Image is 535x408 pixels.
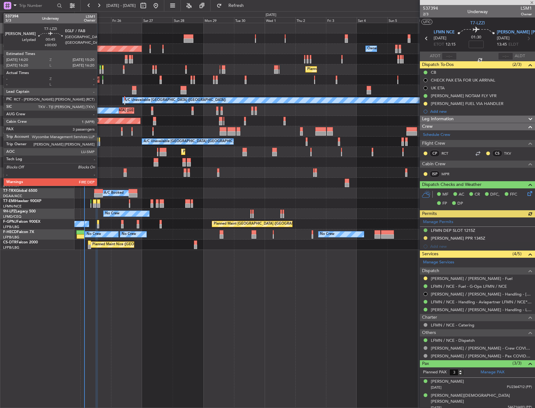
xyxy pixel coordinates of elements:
[3,241,38,244] a: CS-DTRFalcon 2000
[3,225,19,229] a: LFPB/LBG
[3,107,18,110] span: G-ENRG
[76,12,86,18] div: [DATE]
[3,142,19,147] a: EGLF/FAB
[442,192,448,198] span: MF
[3,60,22,64] a: EGNR/CEG
[422,161,446,168] span: Cabin Crew
[430,171,440,177] div: ISP
[418,17,449,23] div: Mon 6
[475,192,480,198] span: CR
[430,109,532,114] div: Add new
[3,111,20,116] a: EGSS/STN
[3,148,17,152] span: LX-TRO
[431,70,436,75] div: CB
[431,276,512,281] a: [PERSON_NAME] / [PERSON_NAME] - Fuel
[3,70,19,75] a: EGLF/FAB
[497,35,510,42] span: [DATE]
[504,151,518,156] a: TKV
[430,150,440,157] div: CP
[431,284,507,289] a: LFMN / NCE - Fuel - G-Ops LFMN / NCE
[431,299,532,305] a: LFMN / NCE - Handling - Aviapartner LFMN / NCE*****MY HANDLING****
[471,34,481,41] span: 01:30
[92,240,162,249] div: Planned Maint Nice ([GEOGRAPHIC_DATA])
[142,17,173,23] div: Sat 27
[446,42,456,48] span: 12:15
[223,3,249,8] span: Refresh
[515,53,525,59] span: ALDT
[357,17,387,23] div: Sat 4
[3,199,41,203] a: T7-EMIHawker 900XP
[3,45,18,48] span: G-GAAL
[442,201,447,207] span: FP
[3,152,22,157] a: EGGW/LTN
[3,179,17,182] span: T7-DYN
[481,369,504,376] a: Manage PAX
[3,137,37,141] a: T7-LZZIPraetor 600
[423,5,438,12] span: 537394
[3,241,17,244] span: CS-DTR
[422,140,445,147] span: Flight Crew
[3,55,55,59] a: G-GARECessna Citation XLS+
[320,230,334,239] div: No Crew
[3,168,48,172] a: LX-AOACitation Mustang
[3,168,18,172] span: LX-AOA
[234,17,265,23] div: Tue 30
[265,17,295,23] div: Wed 1
[3,76,39,79] a: G-JAGAPhenom 300
[173,17,203,23] div: Sun 28
[422,61,454,68] span: Dispatch To-Dos
[3,183,19,188] a: EVRA/RIX
[431,379,464,385] div: [PERSON_NAME]
[295,17,326,23] div: Thu 2
[497,42,507,48] span: 13:45
[307,65,406,74] div: Planned Maint [GEOGRAPHIC_DATA] ([GEOGRAPHIC_DATA])
[521,5,532,12] span: LSM1
[3,39,22,44] a: EGGW/LTN
[3,117,18,121] span: G-VNOR
[3,173,40,178] a: [PERSON_NAME]/QSA
[7,12,68,22] button: Only With Activity
[3,80,22,85] a: EGGW/LTN
[3,96,37,100] a: G-LEGCLegacy 600
[3,220,40,224] a: F-GPNJFalcon 900EX
[3,179,44,182] a: T7-DYNChallenger 604
[3,65,15,69] span: G-SIRS
[3,76,18,79] span: G-JAGA
[111,17,142,23] div: Fri 26
[3,107,39,110] a: G-ENRGPraetor 600
[467,8,488,15] div: Underway
[508,42,518,48] span: ELDT
[214,219,312,229] div: Planned Maint [GEOGRAPHIC_DATA] ([GEOGRAPHIC_DATA])
[266,12,276,18] div: [DATE]
[87,230,101,239] div: No Crew
[422,181,481,188] span: Dispatch Checks and Weather
[431,77,495,83] div: CHECK PAX ETA FOR UK ARRIVAL
[421,19,432,25] button: UTC
[3,210,36,213] a: 9H-LPZLegacy 500
[3,49,22,54] a: EGGW/LTN
[122,230,136,239] div: No Crew
[490,192,500,198] span: DFC,
[3,214,21,219] a: LFMD/CEQ
[459,192,464,198] span: AC
[214,1,251,11] button: Refresh
[422,251,438,258] span: Services
[431,93,497,98] div: [PERSON_NAME] NOTAM FLY VFR
[3,55,18,59] span: G-GARE
[431,393,532,405] div: [PERSON_NAME][DEMOGRAPHIC_DATA] [PERSON_NAME]
[3,45,55,48] a: G-GAALCessna Citation XLS+
[3,132,22,137] a: VHHH/HKG
[422,116,454,123] span: Leg Information
[431,85,445,91] div: UK ETA
[80,17,111,23] div: Thu 25
[3,91,20,95] a: LGAV/ATH
[3,65,39,69] a: G-SIRSCitation Excel
[431,353,532,359] a: [PERSON_NAME] / [PERSON_NAME] - Pax COVID19 requirements
[3,230,17,234] span: F-HECD
[203,17,234,23] div: Mon 29
[183,147,282,157] div: Planned Maint [GEOGRAPHIC_DATA] ([GEOGRAPHIC_DATA])
[3,96,17,100] span: G-LEGC
[3,34,40,38] a: G-FOMOGlobal 6000
[422,123,433,130] span: Crew
[431,291,532,297] a: [PERSON_NAME] / [PERSON_NAME] - Handling - [GEOGRAPHIC_DATA] / EGLF / FAB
